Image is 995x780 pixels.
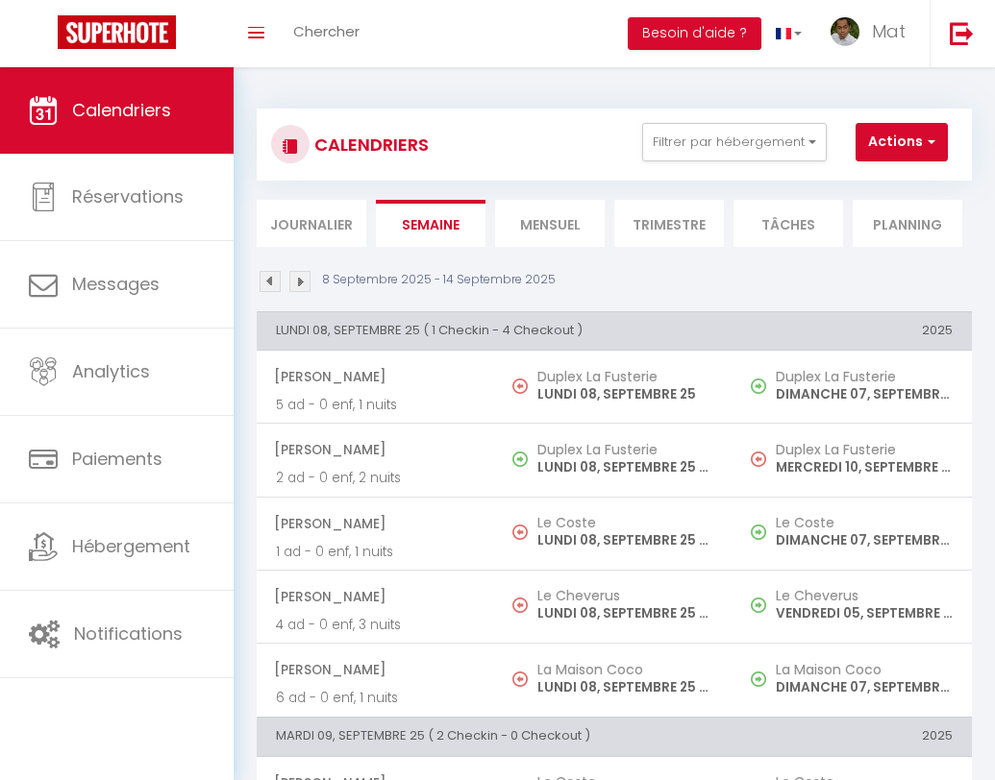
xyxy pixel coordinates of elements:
[950,21,974,45] img: logout
[776,588,953,603] h5: Le Cheverus
[512,671,528,687] img: NO IMAGE
[734,200,843,247] li: Tâches
[751,524,766,540] img: NO IMAGE
[776,662,953,677] h5: La Maison Coco
[537,515,714,530] h5: Le Coste
[776,677,953,697] p: DIMANCHE 07, SEPTEMBRE 25 - 17:00
[495,200,605,247] li: Mensuel
[537,530,714,550] p: LUNDI 08, SEPTEMBRE 25 - 10:00
[776,530,953,550] p: DIMANCHE 07, SEPTEMBRE 25 - 19:00
[537,662,714,677] h5: La Maison Coco
[537,457,714,477] p: LUNDI 08, SEPTEMBRE 25 - 17:00
[537,442,714,457] h5: Duplex La Fusterie
[322,271,556,289] p: 8 Septembre 2025 - 14 Septembre 2025
[776,457,953,477] p: MERCREDI 10, SEPTEMBRE 25 - 09:00
[751,597,766,613] img: NO IMAGE
[537,369,714,384] h5: Duplex La Fusterie
[751,451,766,467] img: NO IMAGE
[776,603,953,623] p: VENDREDI 05, SEPTEMBRE 25 - 17:00
[537,588,714,603] h5: Le Cheverus
[72,272,160,296] span: Messages
[872,19,906,43] span: Mat
[831,17,859,46] img: ...
[776,369,953,384] h5: Duplex La Fusterie
[751,671,766,687] img: NO IMAGE
[72,534,190,558] span: Hébergement
[276,688,476,708] p: 6 ad - 0 enf, 1 nuits
[257,718,734,756] th: MARDI 09, SEPTEMBRE 25 ( 2 Checkin - 0 Checkout )
[274,505,476,542] span: [PERSON_NAME]
[537,603,714,623] p: LUNDI 08, SEPTEMBRE 25 - 10:00
[310,123,429,166] h3: CALENDRIERS
[853,200,962,247] li: Planning
[776,442,953,457] h5: Duplex La Fusterie
[257,311,734,350] th: LUNDI 08, SEPTEMBRE 25 ( 1 Checkin - 4 Checkout )
[776,384,953,404] p: DIMANCHE 07, SEPTEMBRE 25
[293,21,360,41] span: Chercher
[72,359,150,383] span: Analytics
[537,677,714,697] p: LUNDI 08, SEPTEMBRE 25 - 10:00
[614,200,724,247] li: Trimestre
[274,358,476,395] span: [PERSON_NAME]
[376,200,485,247] li: Semaine
[15,8,73,65] button: Ouvrir le widget de chat LiveChat
[537,384,714,404] p: LUNDI 08, SEPTEMBRE 25
[776,515,953,530] h5: Le Coste
[276,615,476,635] p: 4 ad - 0 enf, 3 nuits
[276,468,476,488] p: 2 ad - 0 enf, 2 nuits
[276,542,476,562] p: 1 ad - 0 enf, 1 nuits
[734,718,972,756] th: 2025
[72,98,171,122] span: Calendriers
[642,123,827,161] button: Filtrer par hébergement
[856,123,948,161] button: Actions
[274,651,476,688] span: [PERSON_NAME]
[257,200,366,247] li: Journalier
[72,184,184,208] span: Réservations
[628,17,761,50] button: Besoin d'aide ?
[512,378,528,394] img: NO IMAGE
[734,311,972,350] th: 2025
[276,395,476,415] p: 5 ad - 0 enf, 1 nuits
[751,378,766,394] img: NO IMAGE
[72,447,162,471] span: Paiements
[274,431,476,468] span: [PERSON_NAME]
[512,597,528,613] img: NO IMAGE
[58,15,176,49] img: Super Booking
[74,622,183,646] span: Notifications
[512,524,528,540] img: NO IMAGE
[274,578,476,615] span: [PERSON_NAME]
